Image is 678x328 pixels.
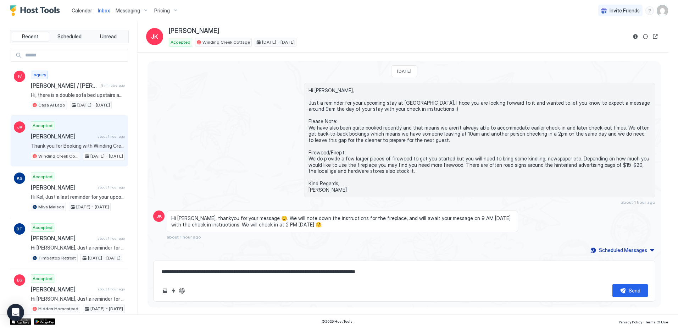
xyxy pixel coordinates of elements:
[156,213,162,219] span: JK
[31,286,95,293] span: [PERSON_NAME]
[22,49,128,61] input: Input Field
[31,184,95,191] span: [PERSON_NAME]
[631,32,640,41] button: Reservation information
[645,318,668,325] a: Terms Of Use
[12,32,49,42] button: Recent
[17,277,23,283] span: EG
[38,102,65,108] span: Casa Al Lago
[171,39,190,45] span: Accepted
[309,87,651,193] span: Hi [PERSON_NAME], Just a reminder for your upcoming stay at [GEOGRAPHIC_DATA]. I hope you are loo...
[33,174,52,180] span: Accepted
[38,153,78,159] span: Winding Creek Cottage
[17,124,22,130] span: JK
[33,122,52,129] span: Accepted
[171,215,513,228] span: Hi [PERSON_NAME], thankyou for your message 😊. We will note down the instructions for the firepla...
[17,175,22,181] span: KS
[10,318,31,325] a: App Store
[98,287,125,291] span: about 1 hour ago
[98,134,125,139] span: about 1 hour ago
[31,143,125,149] span: Thank you for Booking with Winding Creek Cottage! Please take a look at the bedroom/bed step up o...
[38,306,78,312] span: Hidden Homestead
[31,235,95,242] span: [PERSON_NAME]
[22,33,39,40] span: Recent
[612,284,648,297] button: Send
[77,102,110,108] span: [DATE] - [DATE]
[38,204,64,210] span: Miva Maison
[641,32,650,41] button: Sync reservation
[18,73,22,80] span: F/
[31,82,99,89] span: [PERSON_NAME] / [PERSON_NAME]
[57,33,82,40] span: Scheduled
[72,7,92,13] span: Calendar
[38,255,76,261] span: Timbertop Retreat
[202,39,250,45] span: Winding Creek Cottage
[645,6,654,15] div: menu
[31,296,125,302] span: Hi [PERSON_NAME], Just a reminder for your upcoming stay at [GEOGRAPHIC_DATA]! I hope you are loo...
[31,194,125,200] span: Hi Kel, Just a last reminder for your upcoming stay at [GEOGRAPHIC_DATA]! I hope you are looking ...
[16,226,23,232] span: DT
[610,7,640,14] span: Invite Friends
[589,245,655,255] button: Scheduled Messages
[98,236,125,241] span: about 1 hour ago
[98,185,125,190] span: about 1 hour ago
[31,92,125,98] span: Hi, there is a double sofa bed upstairs and another double fold out mattress downstairs :) Kind R...
[657,5,668,16] div: User profile
[169,286,178,295] button: Quick reply
[90,153,123,159] span: [DATE] - [DATE]
[88,255,121,261] span: [DATE] - [DATE]
[151,32,158,41] span: JK
[262,39,295,45] span: [DATE] - [DATE]
[645,320,668,324] span: Terms Of Use
[34,318,55,325] a: Google Play Store
[621,199,655,205] span: about 1 hour ago
[154,7,170,14] span: Pricing
[33,275,52,282] span: Accepted
[7,304,24,321] div: Open Intercom Messenger
[51,32,88,42] button: Scheduled
[31,245,125,251] span: Hi [PERSON_NAME], Just a reminder for your upcoming stay at [GEOGRAPHIC_DATA]! I hope you are loo...
[178,286,186,295] button: ChatGPT Auto Reply
[98,7,110,13] span: Inbox
[116,7,140,14] span: Messaging
[619,320,642,324] span: Privacy Policy
[31,133,95,140] span: [PERSON_NAME]
[629,287,640,294] div: Send
[10,5,63,16] a: Host Tools Logo
[397,69,411,74] span: [DATE]
[322,319,352,324] span: © 2025 Host Tools
[90,306,123,312] span: [DATE] - [DATE]
[101,83,125,88] span: 8 minutes ago
[161,286,169,295] button: Upload image
[651,32,660,41] button: Open reservation
[169,27,219,35] span: [PERSON_NAME]
[167,234,201,240] span: about 1 hour ago
[89,32,127,42] button: Unread
[33,224,52,231] span: Accepted
[599,246,647,254] div: Scheduled Messages
[76,204,109,210] span: [DATE] - [DATE]
[10,30,129,43] div: tab-group
[100,33,117,40] span: Unread
[72,7,92,14] a: Calendar
[619,318,642,325] a: Privacy Policy
[33,72,46,78] span: Inquiry
[98,7,110,14] a: Inbox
